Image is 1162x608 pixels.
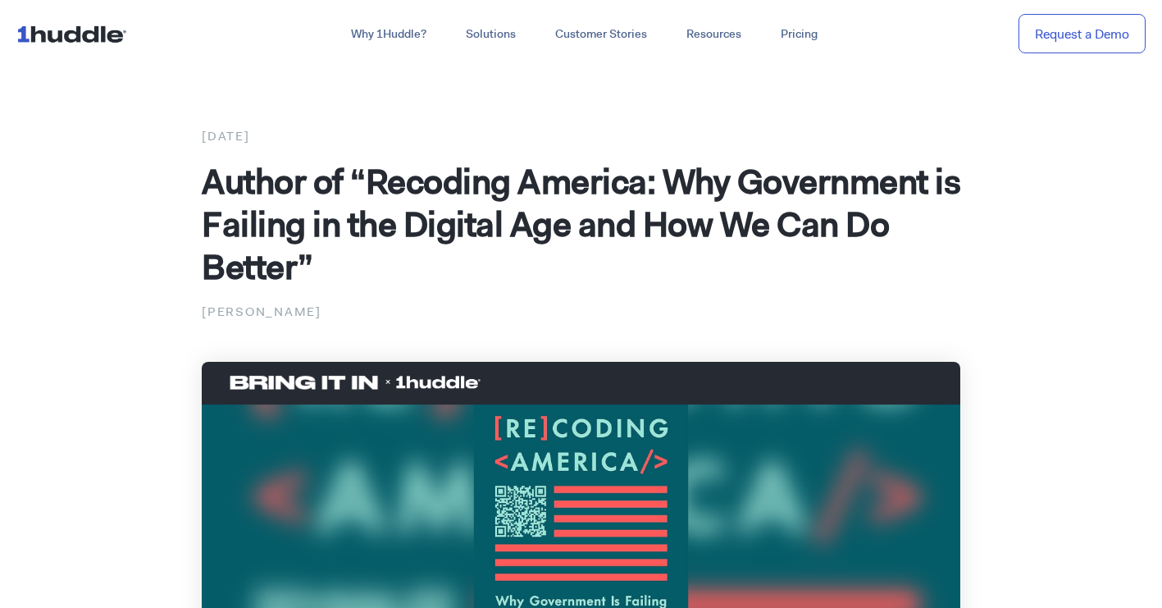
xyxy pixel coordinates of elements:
[446,20,535,49] a: Solutions
[202,158,960,290] span: Author of “Recoding America: Why Government is Failing in the Digital Age and How We Can Do Better”
[202,301,960,322] p: [PERSON_NAME]
[667,20,761,49] a: Resources
[202,126,960,147] div: [DATE]
[331,20,446,49] a: Why 1Huddle?
[16,18,134,49] img: ...
[535,20,667,49] a: Customer Stories
[761,20,837,49] a: Pricing
[1018,14,1146,54] a: Request a Demo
